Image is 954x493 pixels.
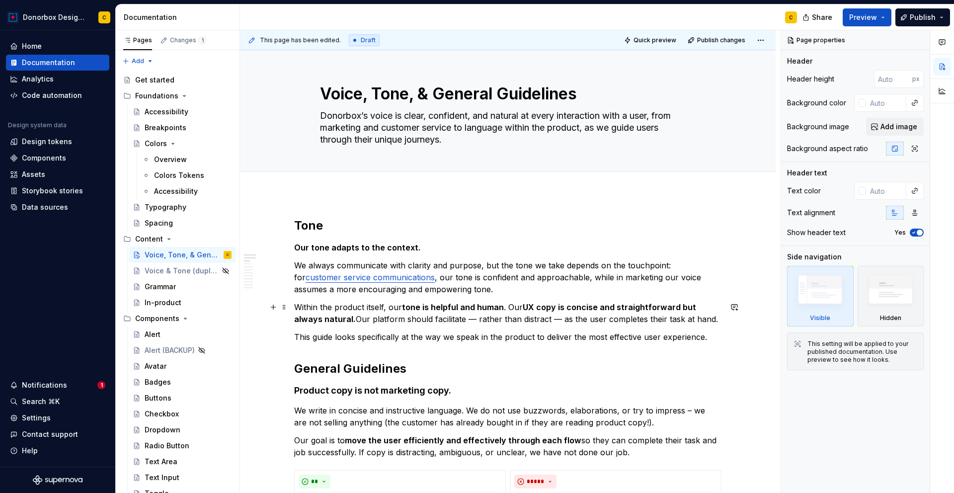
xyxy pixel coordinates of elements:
[306,272,435,282] a: customer service communications
[22,74,54,84] div: Analytics
[154,186,198,196] div: Accessibility
[138,152,236,167] a: Overview
[129,422,236,438] a: Dropdown
[866,94,906,112] input: Auto
[145,345,195,355] div: Alert (BACKUP)
[119,88,236,104] div: Foundations
[787,98,846,108] div: Background color
[145,377,171,387] div: Badges
[135,314,179,324] div: Components
[119,231,236,247] div: Content
[22,137,72,147] div: Design tokens
[6,410,109,426] a: Settings
[22,186,83,196] div: Storybook stories
[145,329,160,339] div: Alert
[787,56,812,66] div: Header
[345,435,581,445] strong: move the user efficiently and effectively through each flow
[129,390,236,406] a: Buttons
[145,282,176,292] div: Grammar
[145,409,179,419] div: Checkbox
[787,74,834,84] div: Header height
[129,120,236,136] a: Breakpoints
[129,136,236,152] a: Colors
[787,208,835,218] div: Text alignment
[119,72,236,88] a: Get started
[22,58,75,68] div: Documentation
[294,434,721,458] p: Our goal is to so they can complete their task and job successfully. If copy is distracting, ambi...
[910,12,936,22] span: Publish
[880,314,901,322] div: Hidden
[145,361,166,371] div: Avatar
[145,473,179,483] div: Text Input
[6,150,109,166] a: Components
[294,218,721,234] h2: Tone
[22,153,66,163] div: Components
[807,340,917,364] div: This setting will be applied to your published documentation. Use preview to see how it looks.
[318,108,694,148] textarea: Donorbox’s voice is clear, confident, and natural at every interaction with a user, from marketin...
[789,13,793,21] div: C
[102,13,106,21] div: C
[135,91,178,101] div: Foundations
[145,218,173,228] div: Spacing
[6,71,109,87] a: Analytics
[866,118,924,136] button: Add image
[260,36,341,44] span: This page has been edited.
[145,250,222,260] div: Voice, Tone, & General Guidelines
[621,33,681,47] button: Quick preview
[402,302,504,312] strong: tone is helpful and human
[787,228,846,238] div: Show header text
[797,8,839,26] button: Share
[866,182,906,200] input: Auto
[787,168,827,178] div: Header text
[129,199,236,215] a: Typography
[129,470,236,486] a: Text Input
[129,215,236,231] a: Spacing
[129,104,236,120] a: Accessibility
[145,266,219,276] div: Voice & Tone (duplicate)
[198,36,206,44] span: 1
[22,169,45,179] div: Assets
[129,342,236,358] a: Alert (BACKUP)
[6,199,109,215] a: Data sources
[294,331,721,343] p: This guide looks specifically at the way we speak in the product to deliver the most effective us...
[849,12,877,22] span: Preview
[22,202,68,212] div: Data sources
[132,57,144,65] span: Add
[145,139,167,149] div: Colors
[634,36,676,44] span: Quick preview
[318,82,694,106] textarea: Voice, Tone, & General Guidelines
[787,144,868,154] div: Background aspect ratio
[294,385,721,397] h4: .
[22,429,78,439] div: Contact support
[294,405,721,428] p: We write in concise and instructive language. We do not use buzzwords, elaborations, or try to im...
[33,475,82,485] svg: Supernova Logo
[294,385,449,396] strong: Product copy is not marketing copy
[145,457,177,467] div: Text Area
[787,122,849,132] div: Background image
[124,12,236,22] div: Documentation
[129,263,236,279] a: Voice & Tone (duplicate)
[22,380,67,390] div: Notifications
[6,87,109,103] a: Code automation
[22,90,82,100] div: Code automation
[138,183,236,199] a: Accessibility
[294,243,421,252] strong: Our tone adapts to the context.
[7,11,19,23] img: 17077652-375b-4f2c-92b0-528c72b71ea0.png
[135,75,174,85] div: Get started
[2,6,113,28] button: Donorbox Design SystemC
[22,41,42,51] div: Home
[129,454,236,470] a: Text Area
[880,122,917,132] span: Add image
[22,446,38,456] div: Help
[787,266,854,327] div: Visible
[135,234,163,244] div: Content
[145,425,180,435] div: Dropdown
[22,413,51,423] div: Settings
[138,167,236,183] a: Colors Tokens
[123,36,152,44] div: Pages
[119,54,157,68] button: Add
[154,170,204,180] div: Colors Tokens
[894,229,906,237] label: Yes
[119,311,236,327] div: Components
[97,381,105,389] span: 1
